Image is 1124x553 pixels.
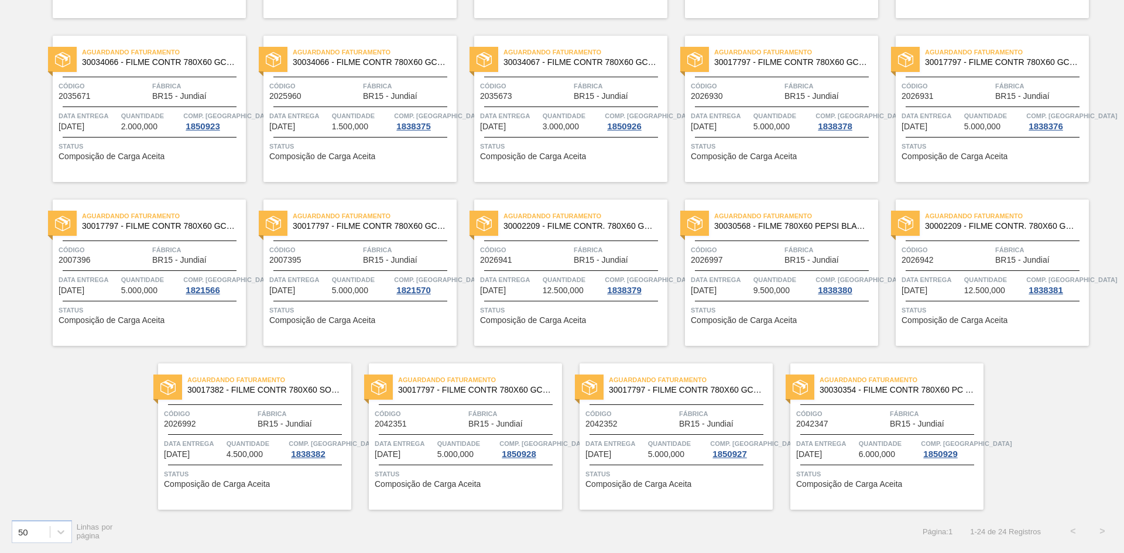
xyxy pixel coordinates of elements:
[574,244,664,256] span: Fábrica
[183,122,222,131] div: 1850923
[679,408,770,420] span: Fábrica
[925,222,1080,231] span: 30002209 - FILME CONTR. 780X60 GCA 350ML NIV22
[784,92,839,101] span: BR15 - Jundiaí
[753,286,790,295] span: 9.500,000
[59,140,243,152] span: Status
[269,80,360,92] span: Código
[585,408,676,420] span: Código
[691,304,875,316] span: Status
[394,122,433,131] div: 1838375
[187,374,351,386] span: Aguardando Faturamento
[648,450,684,459] span: 5.000,000
[269,92,301,101] span: 2025960
[269,316,375,325] span: Composição de Carga Aceita
[82,58,237,67] span: 30034066 - FILME CONTR 780X60 GCA LT350 MP NIV24
[363,92,417,101] span: BR15 - Jundiaí
[820,374,983,386] span: Aguardando Faturamento
[543,274,602,286] span: Quantidade
[183,110,274,122] span: Comp. Carga
[457,36,667,182] a: statusAguardando Faturamento30034067 - FILME CONTR 780X60 GCA Z LT350 MP NIV24Código2035673Fábric...
[687,52,702,67] img: status
[1058,517,1088,546] button: <
[480,244,571,256] span: Código
[691,92,723,101] span: 2026930
[77,523,113,540] span: Linhas por página
[289,438,379,449] span: Comp. Carga
[543,286,584,295] span: 12.500,000
[898,52,913,67] img: status
[878,200,1089,346] a: statusAguardando Faturamento30002209 - FILME CONTR. 780X60 GCA 350ML NIV22Código2026942FábricaBR1...
[164,450,190,459] span: 09/11/2025
[585,420,618,428] span: 2042352
[815,286,854,295] div: 1838380
[59,256,91,265] span: 2007396
[902,256,934,265] span: 2026942
[59,92,91,101] span: 2035671
[964,122,1000,131] span: 5.000,000
[289,449,327,459] div: 1838382
[902,122,927,131] span: 09/10/2025
[363,256,417,265] span: BR15 - Jundiaí
[375,438,434,449] span: Data entrega
[59,304,243,316] span: Status
[898,216,913,231] img: status
[227,438,286,449] span: Quantidade
[902,304,1086,316] span: Status
[815,122,854,131] div: 1838378
[468,408,559,420] span: Fábrica
[796,468,981,480] span: Status
[183,274,243,295] a: Comp. [GEOGRAPHIC_DATA]1821566
[995,80,1086,92] span: Fábrica
[921,449,959,459] div: 1850929
[543,110,602,122] span: Quantidade
[796,420,828,428] span: 2042347
[82,222,237,231] span: 30017797 - FILME CONTR 780X60 GCA ZERO 350ML NIV22
[293,46,457,58] span: Aguardando Faturamento
[784,80,875,92] span: Fábrica
[710,449,749,459] div: 1850927
[246,36,457,182] a: statusAguardando Faturamento30034066 - FILME CONTR 780X60 GCA LT350 MP NIV24Código2025960FábricaB...
[269,286,295,295] span: 10/10/2025
[667,36,878,182] a: statusAguardando Faturamento30017797 - FILME CONTR 780X60 GCA ZERO 350ML NIV22Código2026930Fábric...
[164,408,255,420] span: Código
[605,274,664,295] a: Comp. [GEOGRAPHIC_DATA]1838379
[289,438,348,459] a: Comp. [GEOGRAPHIC_DATA]1838382
[59,286,84,295] span: 10/10/2025
[18,527,28,537] div: 50
[477,52,492,67] img: status
[902,244,992,256] span: Código
[332,122,368,131] span: 1.500,000
[164,420,196,428] span: 2026992
[375,468,559,480] span: Status
[375,480,481,489] span: Composição de Carga Aceita
[902,80,992,92] span: Código
[574,256,628,265] span: BR15 - Jundiaí
[691,80,782,92] span: Código
[394,110,454,131] a: Comp. [GEOGRAPHIC_DATA]1838375
[121,286,157,295] span: 5.000,000
[293,210,457,222] span: Aguardando Faturamento
[121,110,181,122] span: Quantidade
[574,80,664,92] span: Fábrica
[187,386,342,394] span: 30017382 - FILME CONTR 780X60 SODA LT350 429
[582,380,597,395] img: status
[859,450,895,459] span: 6.000,000
[793,380,808,395] img: status
[437,438,497,449] span: Quantidade
[480,286,506,295] span: 13/10/2025
[227,450,263,459] span: 4.500,000
[332,286,368,295] span: 5.000,000
[480,110,540,122] span: Data entrega
[1026,110,1117,122] span: Comp. Carga
[183,274,274,286] span: Comp. Carga
[609,386,763,394] span: 30017797 - FILME CONTR 780X60 GCA ZERO 350ML NIV22
[164,438,224,449] span: Data entrega
[480,304,664,316] span: Status
[59,110,118,122] span: Data entrega
[820,386,974,394] span: 30030354 - FILME CONTR 780X60 PC LT350 NIV24
[691,122,717,131] span: 09/10/2025
[796,408,887,420] span: Código
[784,256,839,265] span: BR15 - Jundiaí
[902,316,1008,325] span: Composição de Carga Aceita
[648,438,708,449] span: Quantidade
